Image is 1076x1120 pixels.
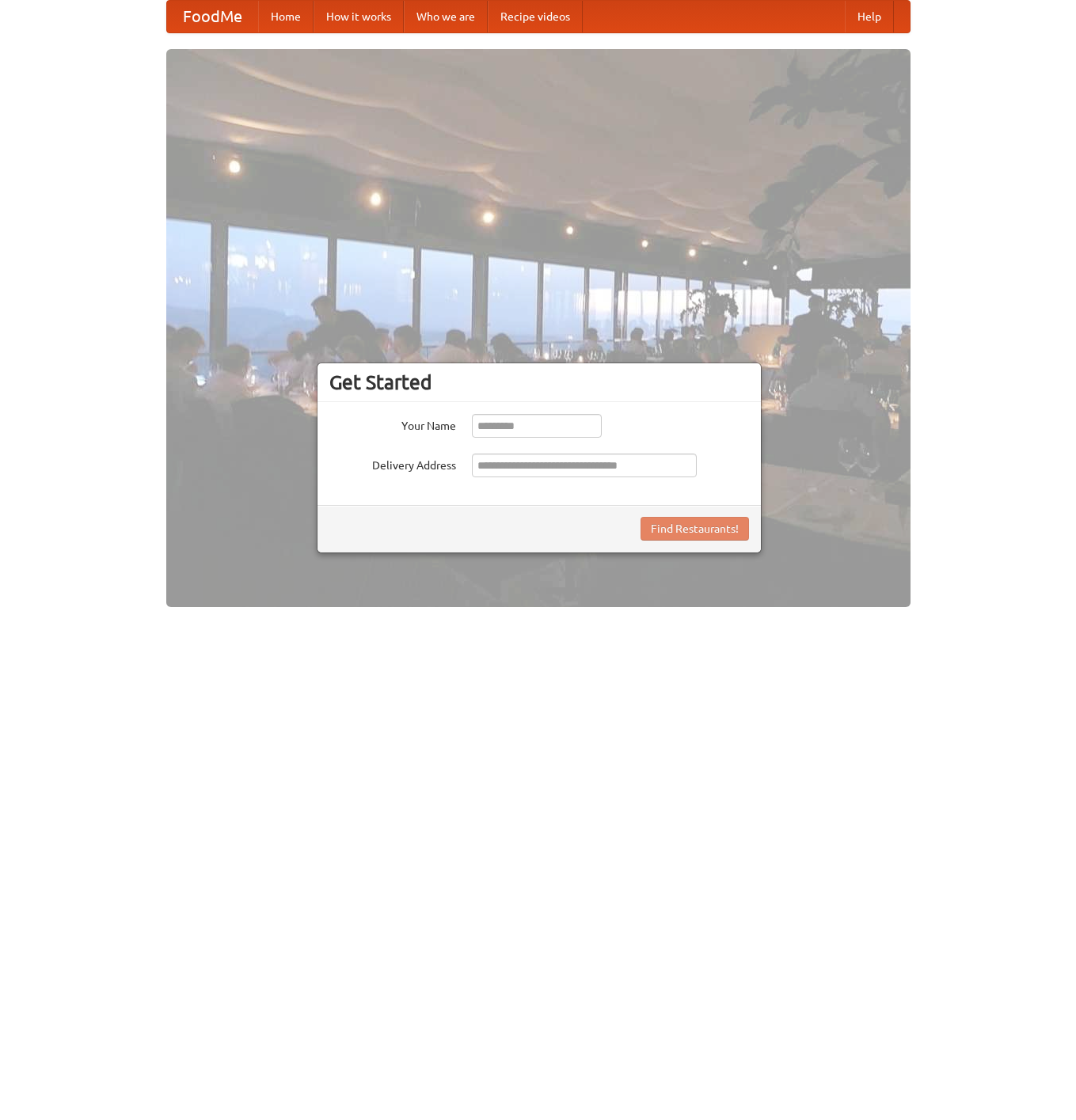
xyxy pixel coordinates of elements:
[404,1,488,32] a: Who we are
[167,1,258,32] a: FoodMe
[329,414,456,434] label: Your Name
[845,1,894,32] a: Help
[329,454,456,473] label: Delivery Address
[488,1,583,32] a: Recipe videos
[258,1,314,32] a: Home
[641,517,749,541] button: Find Restaurants!
[314,1,404,32] a: How it works
[329,370,749,394] h3: Get Started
